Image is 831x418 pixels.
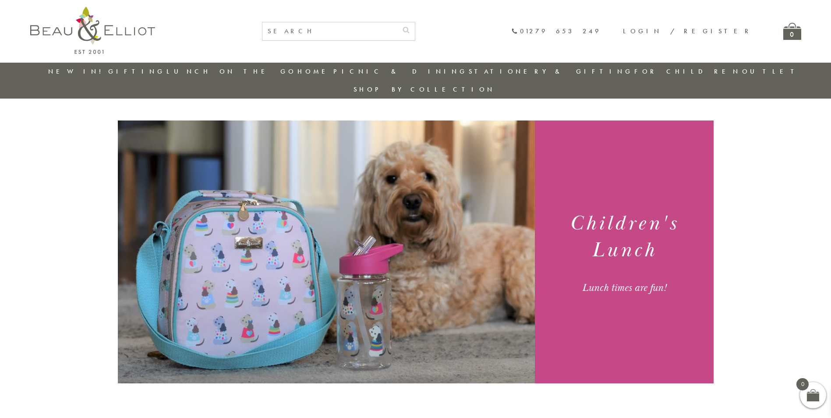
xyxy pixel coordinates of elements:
[166,67,296,76] a: Lunch On The Go
[623,27,753,35] a: Login / Register
[108,67,165,76] a: Gifting
[634,67,741,76] a: For Children
[262,22,397,40] input: SEARCH
[354,85,495,94] a: Shop by collection
[469,67,633,76] a: Stationery & Gifting
[545,210,703,264] h1: Children's Lunch
[30,7,155,54] img: logo
[297,67,332,76] a: Home
[796,378,809,390] span: 0
[545,281,703,294] div: Lunch times are fun!
[333,67,467,76] a: Picnic & Dining
[511,28,601,35] a: 01279 653 249
[48,67,107,76] a: New in!
[783,23,801,40] a: 0
[118,120,535,383] img: Children's Lunch Puppy Love insulated children's lunch bag from Beau & Elliot
[742,67,800,76] a: Outlet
